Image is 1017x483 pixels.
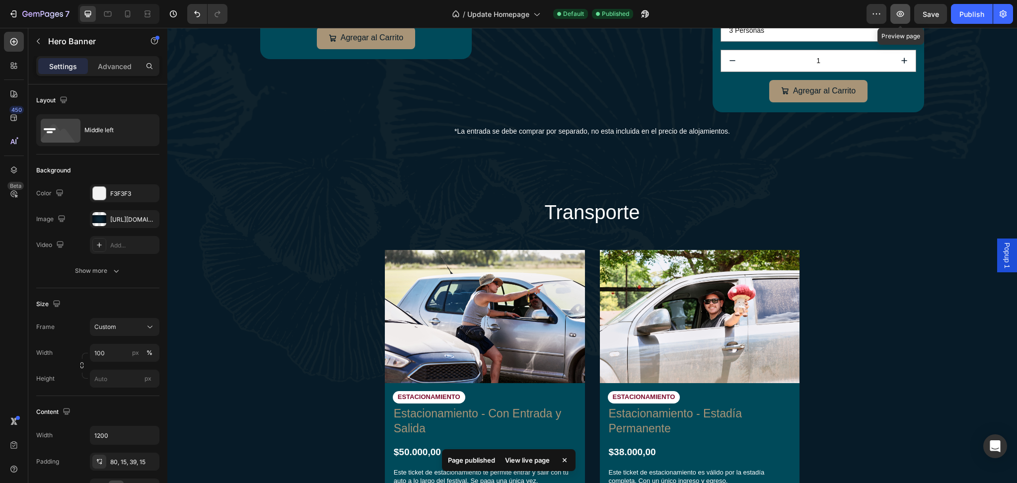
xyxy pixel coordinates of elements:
div: 80, 15, 39, 15 [110,458,157,467]
button: 7 [4,4,74,24]
div: Agregar al Carrito [626,56,688,71]
div: Layout [36,94,70,107]
p: *La entrada se debe comprar por separado, no esta incluida en el precio de alojamientos. [11,97,839,110]
label: Width [36,348,53,357]
p: ESTACIONAMIENTO [230,365,293,374]
button: Agregar al Carrito [602,52,700,75]
div: Color [36,187,66,200]
p: Settings [49,61,77,72]
div: px [132,348,139,357]
div: $50.000,00 [225,417,410,432]
p: 7 [65,8,70,20]
button: Show more [36,262,159,280]
div: Add... [110,241,157,250]
iframe: To enrich screen reader interactions, please activate Accessibility in Grammarly extension settings [167,28,1017,483]
button: px [144,347,155,359]
label: Height [36,374,55,383]
button: Save [914,4,947,24]
input: quantity [576,22,726,44]
div: Background [36,166,71,175]
div: Undo/Redo [187,4,227,24]
button: decrement [554,22,576,44]
p: ESTACIONAMIENTO [445,365,508,374]
div: Video [36,239,66,252]
span: Default [563,9,584,18]
input: px [90,370,159,388]
button: increment [726,22,748,44]
img: gempages_530364418496660512-1a41df39-4bd8-48af-b77c-c9546a97011f.jpg [433,222,633,356]
span: px [145,375,151,382]
span: Update Homepage [467,9,529,19]
span: Popup 1 [835,215,845,241]
span: Save [923,10,939,18]
div: Size [36,298,63,311]
div: [URL][DOMAIN_NAME] [110,215,157,224]
p: Hero Banner [48,35,133,47]
button: Publish [951,4,993,24]
button: % [130,347,142,359]
div: $38.000,00 [440,417,625,432]
div: Beta [7,182,24,190]
p: Page published [448,455,495,465]
div: Open Intercom Messenger [983,434,1007,458]
input: px% [90,344,159,362]
div: 450 [9,106,24,114]
div: F3F3F3 [110,189,157,198]
div: % [146,348,152,357]
h1: Estacionamiento - Estadía Permanente [440,378,625,409]
div: Agregar al Carrito [173,3,236,17]
div: Show more [75,266,121,276]
div: View live page [499,453,556,467]
div: Width [36,431,53,440]
span: / [463,9,465,19]
span: Custom [94,322,116,331]
button: Custom [90,318,159,336]
h2: transporte [127,170,723,198]
h1: Estacionamiento - Con Entrada y Salida [225,378,410,409]
div: Publish [959,9,984,19]
span: Published [602,9,629,18]
div: Padding [36,457,59,466]
div: Content [36,405,73,419]
div: Middle left [84,119,145,142]
label: Frame [36,322,55,331]
img: gempages_530364418496660512-ab869eda-cc45-4f9b-9a75-3d3eda13f0a7.jpg [218,222,418,356]
div: Image [36,213,68,226]
p: Este ticket de estacionamiento te permite entrar y salir con tu auto a lo largo del festival. Se ... [226,441,409,458]
p: Advanced [98,61,132,72]
input: Auto [90,426,159,444]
